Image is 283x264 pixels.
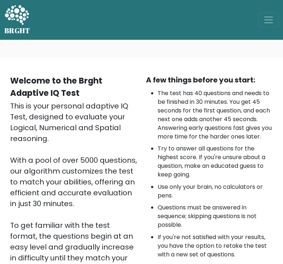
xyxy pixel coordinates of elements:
button: Toggle navigation [258,13,279,27]
li: The test has 40 questions and needs to be finished in 30 minutes. You get 45 seconds for the firs... [158,89,273,141]
li: Try to answer all questions for the highest score. If you're unsure about a question, make an edu... [158,144,273,179]
h5: BRGHT [4,26,30,35]
li: Questions must be answered in sequence; skipping questions is not possible. [158,203,273,229]
li: If you're not satisfied with your results, you have the option to retake the test with a new set ... [158,233,273,259]
div: A few things before you start: [146,74,273,85]
li: Use only your brain, no calculators or pens. [158,183,273,200]
b: Welcome to the Brght Adaptive IQ Test [10,75,102,99]
a: BRGHT [4,3,30,37]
